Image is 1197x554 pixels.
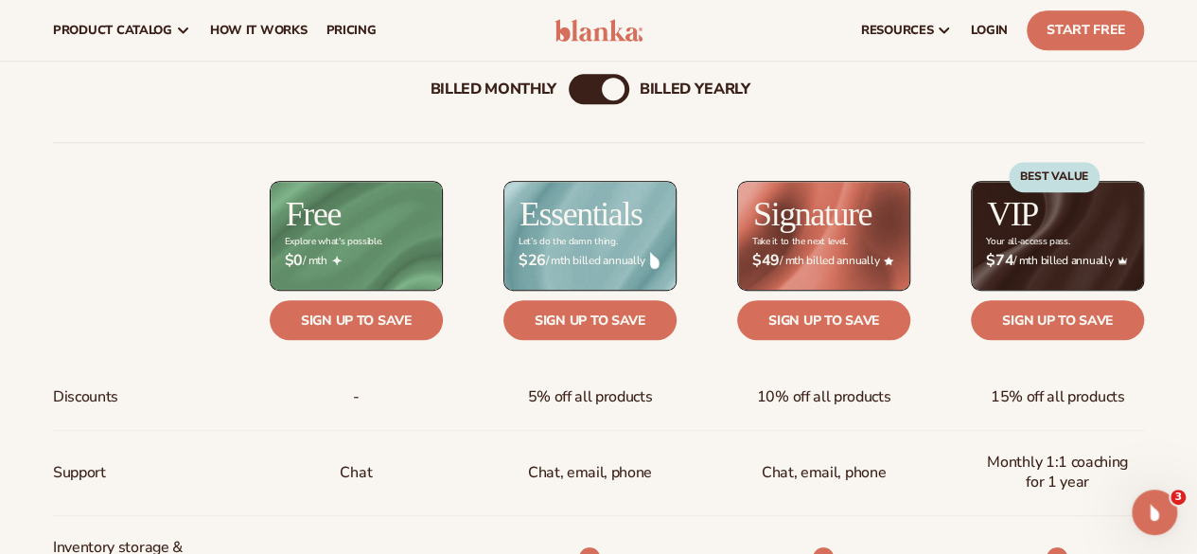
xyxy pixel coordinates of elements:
span: resources [861,23,933,38]
div: Billed Monthly [431,80,557,98]
span: Support [53,456,106,491]
img: logo [554,19,643,42]
h2: Signature [753,197,871,231]
img: Crown_2d87c031-1b5a-4345-8312-a4356ddcde98.png [1118,256,1127,265]
span: 15% off all products [991,380,1125,415]
span: / mth billed annually [986,252,1129,270]
img: drop.png [650,252,660,269]
span: 3 [1171,490,1186,505]
img: Star_6.png [884,257,893,265]
span: Chat, email, phone [762,456,886,491]
a: Sign up to save [737,300,910,340]
strong: $0 [285,252,303,270]
span: / mth billed annually [519,252,661,270]
span: pricing [326,23,376,38]
img: VIP_BG_199964bd-3653-43bc-8a67-789d2d7717b9.jpg [972,182,1143,290]
strong: $74 [986,252,1013,270]
img: Free_Icon_bb6e7c7e-73f8-44bd-8ed0-223ea0fc522e.png [332,256,342,265]
a: Sign up to save [971,300,1144,340]
span: Monthly 1:1 coaching for 1 year [986,445,1129,500]
span: / mth billed annually [752,252,895,270]
span: / mth [285,252,428,270]
iframe: Intercom live chat [1132,490,1177,535]
div: billed Yearly [640,80,750,98]
span: LOGIN [971,23,1008,38]
a: Sign up to save [503,300,677,340]
span: How It Works [210,23,308,38]
a: Sign up to save [270,300,443,340]
span: 10% off all products [757,380,891,415]
h2: VIP [987,197,1038,231]
p: Chat, email, phone [528,456,652,491]
p: Chat [340,456,372,491]
h2: Free [286,197,341,231]
strong: $49 [752,252,780,270]
span: 5% off all products [527,380,652,415]
span: product catalog [53,23,172,38]
img: Essentials_BG_9050f826-5aa9-47d9-a362-757b82c62641.jpg [504,182,676,290]
strong: $26 [519,252,546,270]
a: Start Free [1027,10,1144,50]
span: - [353,380,360,415]
img: free_bg.png [271,182,442,290]
h2: Essentials [519,197,643,231]
div: BEST VALUE [1009,162,1100,192]
span: Discounts [53,380,118,415]
img: Signature_BG_eeb718c8-65ac-49e3-a4e5-327c6aa73146.jpg [738,182,909,290]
